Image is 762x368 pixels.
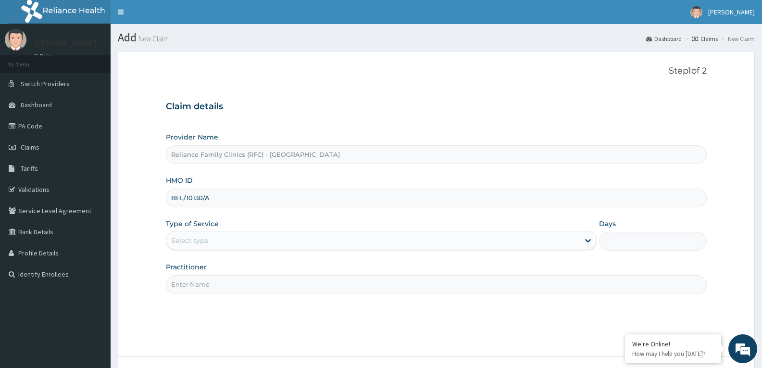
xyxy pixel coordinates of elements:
[21,164,38,173] span: Tariffs
[171,236,208,245] div: Select type
[21,143,39,152] span: Claims
[632,340,714,348] div: We're Online!
[21,79,70,88] span: Switch Providers
[719,35,755,43] li: New Claim
[166,189,707,207] input: Enter HMO ID
[646,35,682,43] a: Dashboard
[692,35,718,43] a: Claims
[599,219,616,228] label: Days
[21,101,52,109] span: Dashboard
[166,66,707,76] p: Step 1 of 2
[166,275,707,294] input: Enter Name
[118,31,755,44] h1: Add
[166,132,218,142] label: Provider Name
[166,102,707,112] h3: Claim details
[137,35,169,42] small: New Claim
[690,6,702,18] img: User Image
[166,262,207,272] label: Practitioner
[34,52,57,59] a: Online
[632,350,714,358] p: How may I help you today?
[166,219,219,228] label: Type of Service
[166,176,193,185] label: HMO ID
[5,29,26,51] img: User Image
[34,39,97,48] p: [PERSON_NAME]
[708,8,755,16] span: [PERSON_NAME]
